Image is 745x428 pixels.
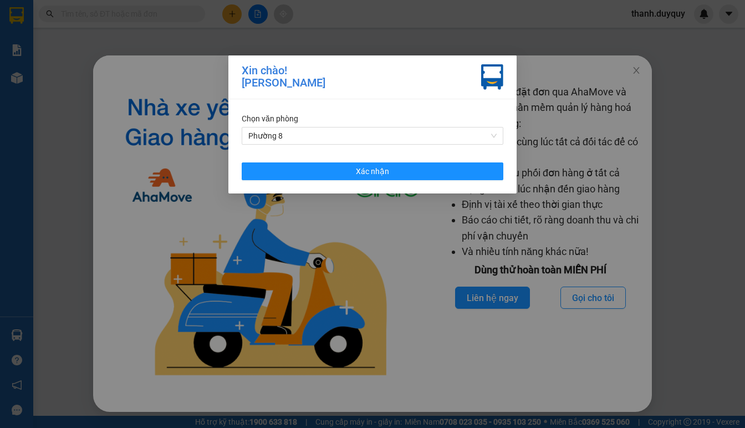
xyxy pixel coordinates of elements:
div: Chọn văn phòng [242,113,503,125]
span: Phường 8 [248,128,497,144]
div: Xin chào! [PERSON_NAME] [242,64,325,90]
span: Xác nhận [356,165,389,177]
img: vxr-icon [481,64,503,90]
button: Xác nhận [242,162,503,180]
